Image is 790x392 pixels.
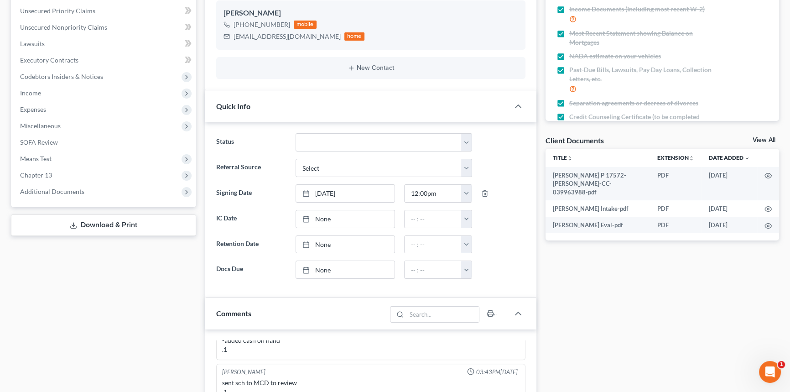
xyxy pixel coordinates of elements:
[13,3,196,19] a: Unsecured Priority Claims
[20,23,107,31] span: Unsecured Nonpriority Claims
[212,159,291,177] label: Referral Source
[294,21,317,29] div: mobile
[13,52,196,68] a: Executory Contracts
[657,154,694,161] a: Extensionunfold_more
[223,64,518,72] button: New Contact
[650,217,702,233] td: PDF
[20,138,58,146] span: SOFA Review
[650,200,702,217] td: PDF
[20,89,41,97] span: Income
[567,156,572,161] i: unfold_more
[212,133,291,152] label: Status
[553,154,572,161] a: Titleunfold_more
[216,309,251,318] span: Comments
[212,235,291,254] label: Retention Date
[212,261,291,279] label: Docs Due
[216,102,250,110] span: Quick Info
[296,210,394,228] a: None
[702,217,757,233] td: [DATE]
[20,188,84,195] span: Additional Documents
[20,122,61,130] span: Miscellaneous
[11,214,196,236] a: Download & Print
[476,368,518,376] span: 03:43PM[DATE]
[344,32,364,41] div: home
[212,184,291,203] label: Signing Date
[709,154,750,161] a: Date Added expand_more
[546,217,650,233] td: [PERSON_NAME] Eval-pdf
[569,99,698,108] span: Separation agreements or decrees of divorces
[234,32,341,41] div: [EMAIL_ADDRESS][DOMAIN_NAME]
[20,73,103,80] span: Codebtors Insiders & Notices
[222,368,265,376] div: [PERSON_NAME]
[296,236,394,253] a: None
[296,185,394,202] a: [DATE]
[20,40,45,47] span: Lawsuits
[13,19,196,36] a: Unsecured Nonpriority Claims
[778,361,785,368] span: 1
[702,167,757,200] td: [DATE]
[20,105,46,113] span: Expenses
[405,185,462,202] input: -- : --
[689,156,694,161] i: unfold_more
[296,261,394,278] a: None
[546,167,650,200] td: [PERSON_NAME] P 17572-[PERSON_NAME]-CC-039963988-pdf
[569,65,713,84] span: Past-Due Bills, Lawsuits, Pay Day Loans, Collection Letters, etc.
[546,200,650,217] td: [PERSON_NAME] Intake-pdf
[405,210,462,228] input: -- : --
[569,112,713,131] span: Credit Counseling Certificate (to be completed prior to signing)
[569,52,661,61] span: NADA estimate on your vehicles
[405,236,462,253] input: -- : --
[569,29,713,47] span: Most Recent Statement showing Balance on Mortgages
[212,210,291,228] label: IC Date
[20,155,52,162] span: Means Test
[20,7,95,15] span: Unsecured Priority Claims
[744,156,750,161] i: expand_more
[20,171,52,179] span: Chapter 13
[546,136,604,145] div: Client Documents
[759,361,781,383] iframe: Intercom live chat
[702,200,757,217] td: [DATE]
[13,134,196,151] a: SOFA Review
[13,36,196,52] a: Lawsuits
[405,261,462,278] input: -- : --
[650,167,702,200] td: PDF
[406,307,479,322] input: Search...
[223,8,518,19] div: [PERSON_NAME]
[234,20,290,29] div: [PHONE_NUMBER]
[753,137,775,143] a: View All
[20,56,78,64] span: Executory Contracts
[569,5,705,14] span: Income Documents (Including most recent W-2)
